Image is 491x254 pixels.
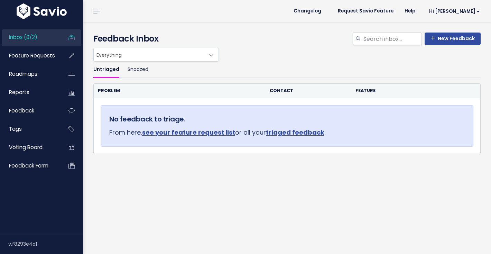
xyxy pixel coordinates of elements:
a: Reports [2,84,57,100]
span: Tags [9,125,22,133]
span: Everything [94,48,205,61]
span: Changelog [294,9,321,13]
span: Reports [9,89,29,96]
a: Hi [PERSON_NAME] [421,6,485,17]
a: Snoozed [128,62,148,78]
ul: Filter feature requests [93,62,481,78]
span: Inbox (0/2) [9,34,37,41]
a: Help [399,6,421,16]
a: Roadmaps [2,66,57,82]
a: Request Savio Feature [332,6,399,16]
a: Inbox (0/2) [2,29,57,45]
span: Roadmaps [9,70,37,78]
input: Search inbox... [363,33,422,45]
h4: Feedback Inbox [93,33,481,45]
th: Problem [94,84,266,98]
a: see your feature request list [142,128,235,137]
a: Voting Board [2,139,57,155]
a: triaged feedback [266,128,324,137]
a: Feedback form [2,158,57,174]
img: logo-white.9d6f32f41409.svg [15,3,68,19]
div: v.f8293e4a1 [8,235,83,253]
span: Feedback [9,107,34,114]
h5: No feedback to triage. [109,114,465,124]
span: Feature Requests [9,52,55,59]
span: Feedback form [9,162,48,169]
span: Hi [PERSON_NAME] [429,9,480,14]
a: Untriaged [93,62,119,78]
a: Tags [2,121,57,137]
a: Feature Requests [2,48,57,64]
th: Contact [266,84,351,98]
th: Feature [351,84,459,98]
span: Everything [93,48,219,62]
p: From here, or all your . [109,127,465,138]
span: Voting Board [9,144,43,151]
a: Feedback [2,103,57,119]
a: New Feedback [425,33,481,45]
